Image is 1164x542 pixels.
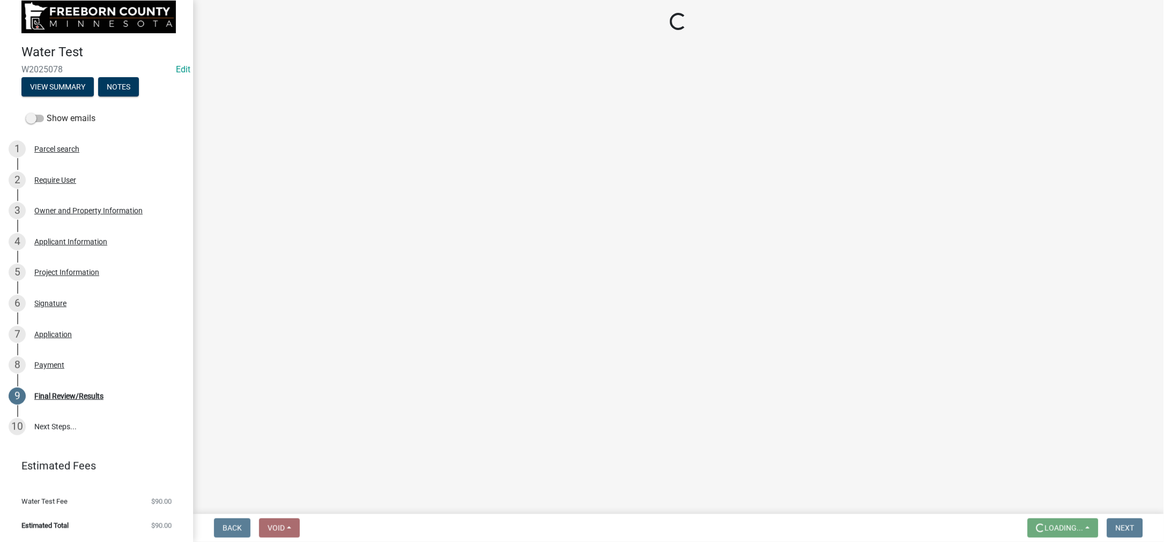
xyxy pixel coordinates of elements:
div: Final Review/Results [34,392,104,400]
div: 3 [9,202,26,219]
button: Loading... [1028,518,1099,538]
span: $90.00 [151,522,172,529]
span: Loading... [1045,524,1084,532]
h4: Water Test [21,44,185,60]
div: Parcel search [34,145,79,153]
div: Signature [34,300,67,307]
span: $90.00 [151,498,172,505]
div: 10 [9,418,26,435]
span: Back [223,524,242,532]
div: Owner and Property Information [34,207,143,214]
span: Void [268,524,285,532]
button: Void [259,518,300,538]
div: 4 [9,233,26,250]
img: Freeborn County, Minnesota [21,1,176,33]
div: Application [34,331,72,338]
span: W2025078 [21,64,172,75]
span: Next [1116,524,1134,532]
div: 8 [9,357,26,374]
div: 5 [9,264,26,281]
div: Applicant Information [34,238,107,246]
div: Project Information [34,269,99,276]
wm-modal-confirm: Summary [21,83,94,92]
div: Payment [34,361,64,369]
div: 9 [9,388,26,405]
span: Water Test Fee [21,498,68,505]
button: Back [214,518,251,538]
label: Show emails [26,112,95,125]
div: 2 [9,172,26,189]
span: Estimated Total [21,522,69,529]
div: 7 [9,326,26,343]
div: 6 [9,295,26,312]
button: View Summary [21,77,94,96]
button: Next [1107,518,1143,538]
wm-modal-confirm: Notes [98,83,139,92]
button: Notes [98,77,139,96]
div: Require User [34,176,76,184]
div: 1 [9,140,26,158]
a: Estimated Fees [9,455,176,477]
wm-modal-confirm: Edit Application Number [176,64,190,75]
a: Edit [176,64,190,75]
